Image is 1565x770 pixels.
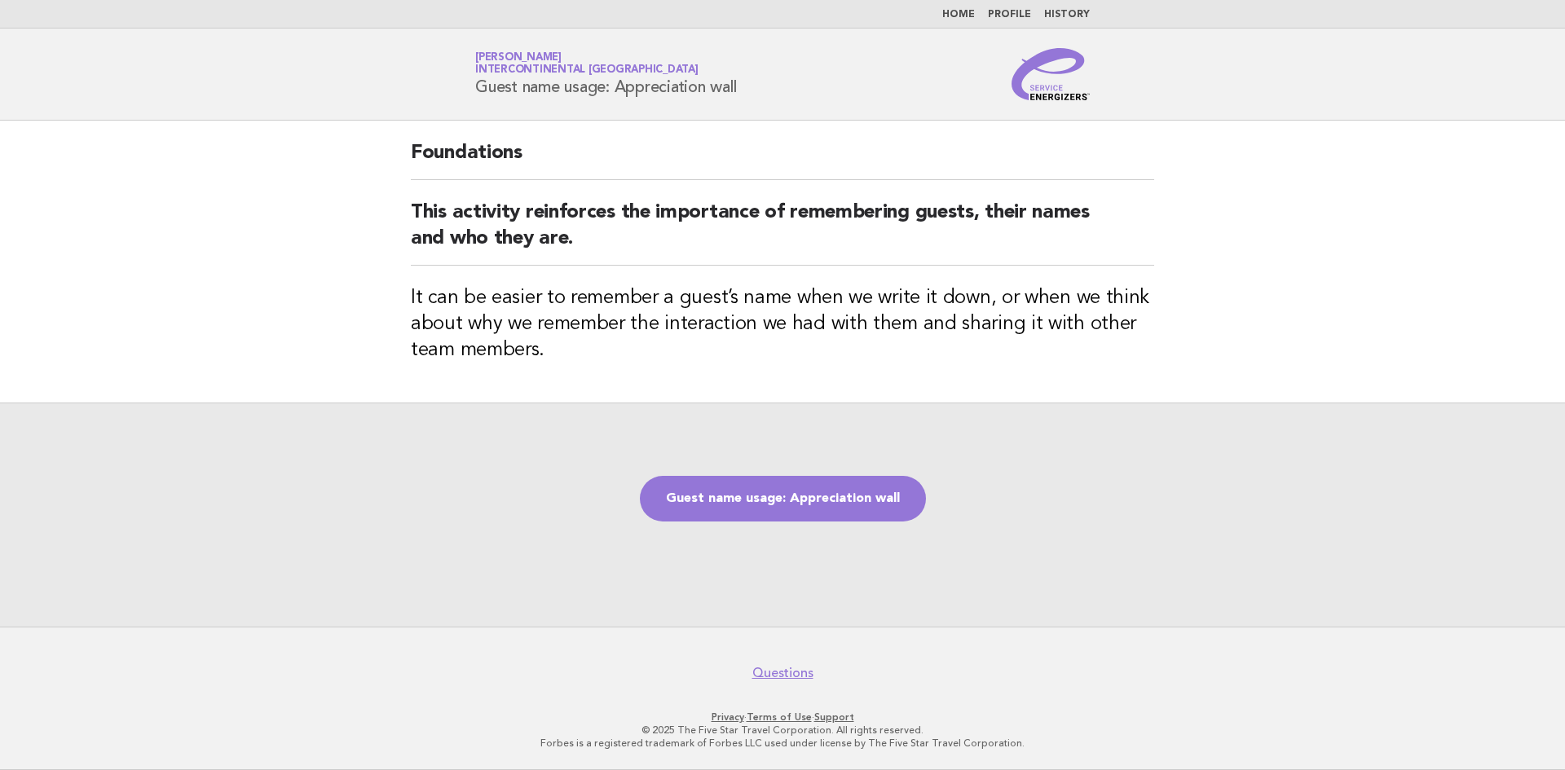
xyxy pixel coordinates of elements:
[752,665,813,681] a: Questions
[475,65,699,76] span: InterContinental [GEOGRAPHIC_DATA]
[284,737,1281,750] p: Forbes is a registered trademark of Forbes LLC used under license by The Five Star Travel Corpora...
[411,140,1154,180] h2: Foundations
[988,10,1031,20] a: Profile
[942,10,975,20] a: Home
[284,711,1281,724] p: · ·
[814,711,854,723] a: Support
[1012,48,1090,100] img: Service Energizers
[712,711,744,723] a: Privacy
[747,711,812,723] a: Terms of Use
[475,53,736,95] h1: Guest name usage: Appreciation wall
[1044,10,1090,20] a: History
[284,724,1281,737] p: © 2025 The Five Star Travel Corporation. All rights reserved.
[411,200,1154,266] h2: This activity reinforces the importance of remembering guests, their names and who they are.
[475,52,699,75] a: [PERSON_NAME]InterContinental [GEOGRAPHIC_DATA]
[640,476,926,521] a: Guest name usage: Appreciation wall
[411,285,1154,363] h3: It can be easier to remember a guest’s name when we write it down, or when we think about why we ...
